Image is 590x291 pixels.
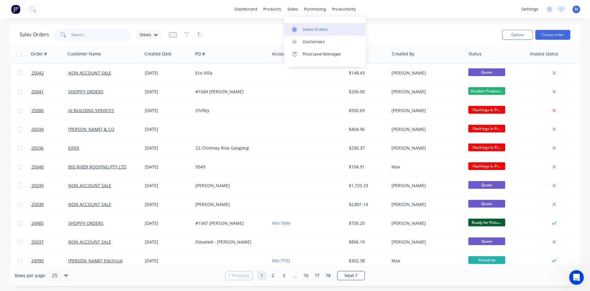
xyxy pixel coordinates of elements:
[31,126,44,132] span: 25034
[468,106,505,114] span: Flashings in Pr...
[195,145,264,151] div: 22 Chimney Rise Googong
[329,5,359,14] div: productivity
[344,273,354,279] span: Next
[391,107,460,114] div: [PERSON_NAME]
[349,220,385,226] div: $730.20
[144,51,171,57] div: Created Date
[195,183,264,189] div: [PERSON_NAME]
[31,201,44,208] span: 25038
[68,201,111,207] a: NON ACCOUNT SALE
[195,89,264,95] div: #1049 [PERSON_NAME]
[15,273,45,279] span: Rows per page
[31,83,68,101] a: 25041
[11,5,20,14] img: Factory
[31,183,44,189] span: 25039
[349,126,385,132] div: $404.96
[145,164,191,170] div: [DATE]
[68,220,104,226] a: SHOPIFY ORDERS
[391,126,460,132] div: [PERSON_NAME]
[268,271,277,280] a: Page 2
[68,89,104,95] a: SHOPIFY ORDERS
[468,181,505,189] span: Quote
[272,258,290,264] a: INV-7732
[232,273,250,279] span: Previous
[31,258,44,264] span: 24990
[349,164,385,170] div: $104.91
[195,201,264,208] div: [PERSON_NAME]
[337,273,364,279] a: Next page
[31,252,68,270] a: 24990
[145,126,191,132] div: [DATE]
[195,239,264,245] div: Elevated - [PERSON_NAME]
[257,271,266,280] a: Page 1 is your current page
[301,5,329,14] div: purchasing
[68,164,126,170] a: BIG RIVER ROOFING PTY LTD
[303,27,328,32] div: Sales Orders
[68,239,111,245] a: NON ACCOUNT SALE
[145,258,191,264] div: [DATE]
[284,23,366,35] a: Sales Orders
[195,107,264,114] div: Chifley
[231,5,260,14] a: dashboard
[31,220,44,226] span: 24985
[68,51,101,57] div: Customer Name
[68,145,79,151] a: EIFER
[31,158,68,176] a: 25040
[391,258,460,264] div: Max
[349,239,385,245] div: $896.19
[31,176,68,195] a: 25039
[195,164,264,170] div: 9549
[284,36,366,48] a: Customers
[349,70,385,76] div: $148.43
[31,239,44,245] span: 25037
[392,51,414,57] div: Created By
[468,200,505,208] span: Quote
[31,70,44,76] span: 25042
[569,270,584,285] iframe: Intercom live chat
[502,30,533,40] button: Options
[284,48,366,60] a: Price Level Manager
[535,30,570,40] button: Create order
[226,273,253,279] a: Previous page
[68,70,111,76] a: NON ACCOUNT SALE
[349,107,385,114] div: $550.69
[31,214,68,232] a: 24985
[31,51,47,57] div: Order #
[31,107,44,114] span: 25006
[349,89,385,95] div: $206.00
[468,87,505,95] span: Outdoor Product...
[468,237,505,245] span: Quote
[391,70,460,76] div: [PERSON_NAME]
[145,220,191,226] div: [DATE]
[68,183,111,188] a: NON ACCOUNT SALE
[31,101,68,120] a: 25006
[469,51,482,57] div: Status
[303,51,341,57] div: Price Level Manager
[140,31,151,38] span: Views
[349,145,385,151] div: $230.37
[518,5,541,14] div: settings
[530,51,558,57] div: Invoice status
[391,164,460,170] div: Max
[68,258,123,264] a: [PERSON_NAME] Electrical
[31,64,68,82] a: 25042
[68,126,114,132] a: [PERSON_NAME] & CO
[313,271,322,280] a: Page 77
[31,139,68,157] a: 25036
[31,164,44,170] span: 25040
[575,6,578,12] span: M
[20,32,49,38] h1: Sales Orders
[272,220,290,226] a: INV-7694
[391,220,460,226] div: [PERSON_NAME]
[68,107,114,113] a: GJ BUILDING SERVICES
[145,107,191,114] div: [DATE]
[391,201,460,208] div: [PERSON_NAME]
[349,183,385,189] div: $1,720.23
[195,220,264,226] div: #1047 [PERSON_NAME]
[301,271,311,280] a: Page 76
[31,120,68,139] a: 25034
[145,89,191,95] div: [DATE]
[290,271,300,280] a: Jump forward
[260,5,284,14] div: products
[145,239,191,245] div: [DATE]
